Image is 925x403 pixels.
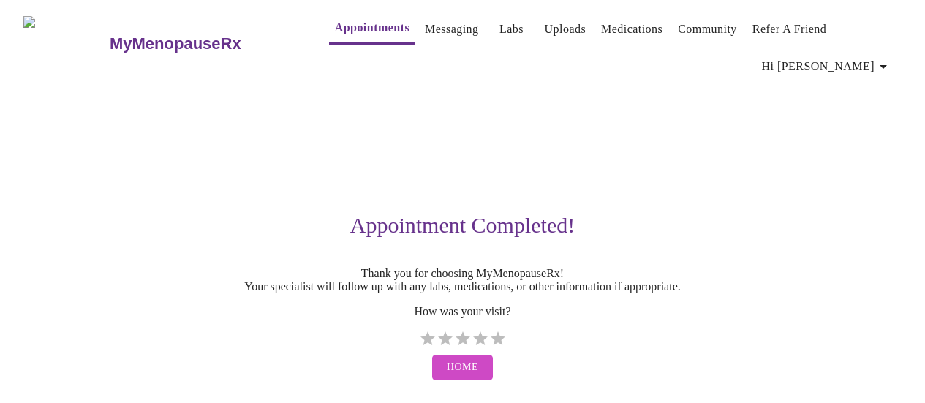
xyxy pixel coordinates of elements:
a: Labs [499,19,524,39]
a: Uploads [545,19,586,39]
h3: Appointment Completed! [23,213,902,238]
p: How was your visit? [23,305,902,318]
button: Messaging [419,15,484,44]
button: Refer a Friend [747,15,833,44]
button: Uploads [539,15,592,44]
a: Messaging [425,19,478,39]
a: Appointments [335,18,409,38]
p: Thank you for choosing MyMenopauseRx! Your specialist will follow up with any labs, medications, ... [23,267,902,293]
button: Hi [PERSON_NAME] [756,52,898,81]
a: Refer a Friend [752,19,827,39]
button: Community [672,15,743,44]
button: Appointments [329,13,415,45]
img: MyMenopauseRx Logo [23,16,107,71]
a: MyMenopauseRx [107,18,299,69]
a: Home [428,347,497,388]
span: Home [447,358,478,377]
button: Labs [488,15,535,44]
a: Community [678,19,737,39]
span: Hi [PERSON_NAME] [762,56,892,77]
button: Home [432,355,493,380]
a: Medications [601,19,662,39]
h3: MyMenopauseRx [110,34,241,53]
button: Medications [595,15,668,44]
